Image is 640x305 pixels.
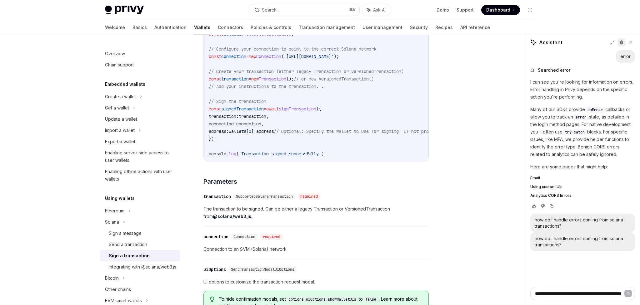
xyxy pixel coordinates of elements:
code: options.uiOptions.showWalletUIs [286,296,359,303]
span: new [249,54,256,59]
span: // Configure your connection to point to the correct Solana network [209,46,376,52]
p: Here are some pages that might help: [530,163,635,171]
div: Solana [105,218,119,226]
a: Connectors [218,20,243,35]
span: '[URL][DOMAIN_NAME]' [284,54,334,59]
div: Update a wallet [105,115,137,123]
span: ); [334,54,339,59]
div: uiOptions [203,266,226,273]
span: Connection to an SVM (Solana) network. [203,245,429,253]
span: const [209,106,221,112]
span: (); [286,76,294,82]
div: Import a wallet [105,127,135,134]
span: // Add your instructions to the transaction... [209,84,324,89]
a: Chain support [100,59,180,70]
span: Connection [233,234,255,239]
a: Welcome [105,20,125,35]
a: Policies & controls [251,20,291,35]
a: Email [530,176,635,181]
button: Ask AI [362,4,390,16]
a: Transaction management [299,20,355,35]
span: , [261,121,264,127]
span: // Sign the transaction [209,99,266,104]
div: EVM smart wallets [105,297,142,304]
span: address [256,128,274,134]
span: Assistant [539,39,562,46]
span: // or new VersionedTransaction() [294,76,374,82]
span: ( [281,54,284,59]
span: The transaction to be signed. Can be either a legacy Transaction or VersionedTransaction from . [203,205,429,220]
code: false [363,296,379,303]
div: error [620,53,631,60]
svg: Tip [210,297,214,302]
span: UI options to customize the transaction request modal. [203,278,429,286]
span: log [229,151,236,157]
button: Search...⌘K [250,4,359,16]
a: Using custom UIs [530,184,635,189]
div: connection [203,234,228,240]
span: wallets [229,128,246,134]
a: Recipes [435,20,453,35]
a: Overview [100,48,180,59]
span: Analytics CORS Errors [530,193,572,198]
span: error [576,115,587,120]
h5: Using wallets [105,195,135,202]
span: onError [587,107,603,112]
span: transaction: [209,114,239,119]
span: 'Transaction signed successfully' [239,151,321,157]
a: Other chains [100,284,180,295]
div: Bitcoin [105,274,119,282]
a: User management [362,20,402,35]
p: Many of our SDKs provide callbacks or allow you to track an state, as detailed in the login metho... [530,106,635,158]
span: const [209,54,221,59]
div: Create a wallet [105,93,136,100]
a: Demo [437,7,449,13]
span: transaction [221,76,249,82]
span: connection [236,121,261,127]
a: API reference [460,20,490,35]
a: Support [457,7,474,13]
a: Enabling server-side access to user wallets [100,147,180,166]
span: [ [246,128,249,134]
a: Integrating with @solana/web3.js [100,261,180,273]
span: }); [209,136,216,142]
div: Enabling server-side access to user wallets [105,149,176,164]
span: transaction [239,114,266,119]
button: Send message [624,290,632,297]
a: Basics [132,20,147,35]
button: Searched error [530,67,635,73]
div: Sign a message [109,230,142,237]
a: @solana/web3.js [213,214,251,219]
span: signTransaction [279,106,316,112]
a: Export a wallet [100,136,180,147]
div: Export a wallet [105,138,135,145]
span: const [209,76,221,82]
span: ); [321,151,326,157]
span: // Optional: Specify the wallet to use for signing. If not provided, the first wallet will be used. [274,128,521,134]
span: Ask AI [373,7,386,13]
span: Transaction [259,76,286,82]
div: how do i handle errors coming from solana transactions? [535,235,631,248]
p: I can see you're looking for information on errors. Error handling in Privy depends on the specif... [530,78,635,101]
span: Searched error [538,67,570,73]
div: how do i handle errors coming from solana transactions? [535,217,631,229]
span: try-catch [565,130,585,135]
div: Ethereum [105,207,124,215]
a: Send a transaction [100,239,180,250]
div: Sign a transaction [109,252,150,259]
span: signedTransaction [221,106,264,112]
span: Dashboard [486,7,510,13]
button: Toggle dark mode [525,5,535,15]
a: Wallets [194,20,210,35]
span: connection: [209,121,236,127]
span: , [266,114,269,119]
a: Enabling offline actions with user wallets [100,166,180,185]
h5: Embedded wallets [105,80,145,88]
span: new [251,76,259,82]
span: Using custom UIs [530,184,562,189]
span: SupportedSolanaTransaction [236,194,293,199]
div: Enabling offline actions with user wallets [105,168,176,183]
span: console [209,151,226,157]
div: Chain support [105,61,134,69]
span: Parameters [203,177,237,186]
